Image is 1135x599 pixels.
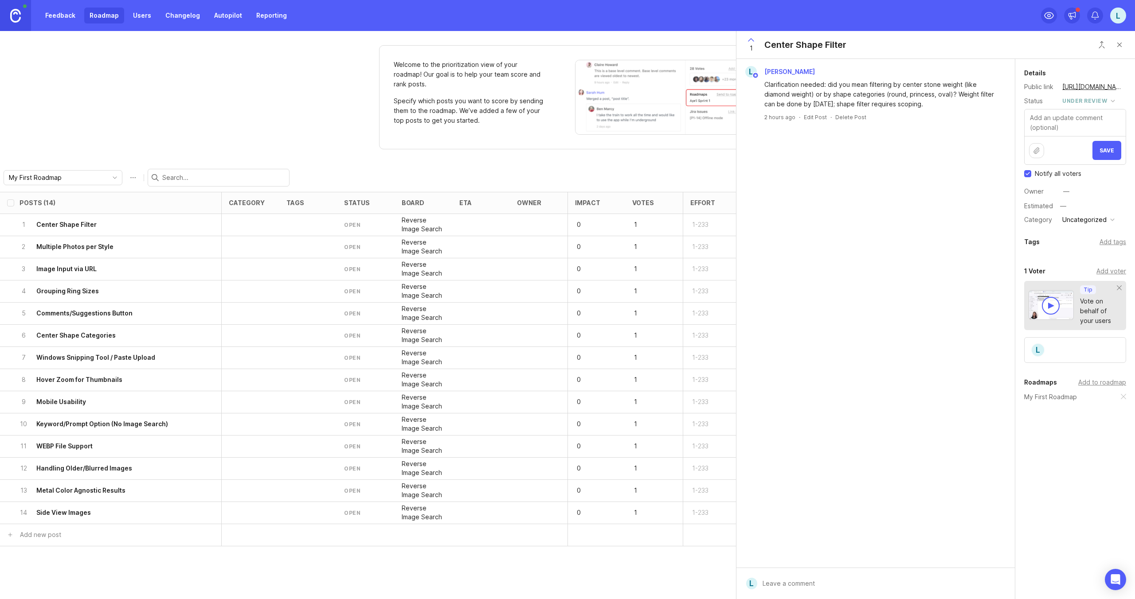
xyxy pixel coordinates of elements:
p: 1-233 [690,218,718,231]
p: 1-233 [690,418,718,430]
p: 8 [20,375,27,384]
p: 0 [575,218,603,231]
p: 1-233 [690,396,718,408]
div: Tags [1024,237,1040,247]
div: Category [1024,215,1055,225]
div: Impact [575,199,600,206]
div: Reverse Image Search [402,349,445,366]
p: 9 [20,397,27,406]
button: 7Windows Snipping Tool / Paste Upload [20,347,196,369]
div: Roadmaps [1024,377,1057,388]
p: 1 [632,263,660,275]
span: Save [1100,147,1114,154]
a: 2 hours ago [764,113,795,121]
div: toggle menu [4,170,122,185]
p: 0 [575,484,603,497]
button: 1Center Shape Filter [20,214,196,236]
input: My First Roadmap [9,173,107,183]
div: Votes [632,199,654,206]
img: When viewing a post, you can send it to a roadmap [575,60,753,135]
div: open [344,288,360,295]
p: 2 [20,242,27,251]
p: 3 [20,264,27,273]
div: open [344,265,360,273]
p: 1 [20,220,27,229]
a: Autopilot [209,8,247,23]
div: Add new post [20,530,61,540]
div: open [344,376,360,384]
div: — [1057,200,1069,212]
div: Uncategorized [1062,215,1107,225]
h6: WEBP File Support [36,442,93,451]
button: 4Grouping Ring Sizes [20,280,196,302]
p: 1 [632,484,660,497]
div: open [344,420,360,428]
p: 10 [20,420,27,428]
div: Reverse Image Search [402,238,445,256]
button: L [1110,8,1126,23]
button: 2Multiple Photos per Style [20,236,196,258]
p: Welcome to the prioritization view of your roadmap! Our goal is to help your team score and rank ... [394,60,544,89]
h6: Image Input via URL [36,264,97,273]
p: 0 [575,373,603,386]
div: — [1063,187,1069,196]
p: 1-233 [690,329,718,342]
p: 1 [632,373,660,386]
p: Reverse Image Search [402,437,445,455]
button: 13Metal Color Agnostic Results [20,480,196,502]
p: 0 [575,440,603,452]
p: 1 [632,506,660,519]
button: Close button [1093,36,1111,54]
div: Reverse Image Search [402,304,445,322]
button: Close button [1111,36,1128,54]
p: 0 [575,462,603,475]
p: 1-233 [690,241,718,253]
div: Open Intercom Messenger [1105,569,1126,590]
p: 1 [632,218,660,231]
div: board [402,199,424,206]
p: 1 [632,329,660,342]
div: Posts (14) [20,199,55,206]
p: 1-233 [690,506,718,519]
p: 1 [632,241,660,253]
button: Save [1092,141,1121,160]
div: open [344,398,360,406]
p: 1 [632,440,660,452]
div: Details [1024,68,1046,78]
div: Center Shape Filter [764,39,846,51]
button: 5Comments/Suggestions Button [20,303,196,324]
p: 1-233 [690,351,718,364]
h6: Side View Images [36,508,91,517]
div: Owner [1024,187,1055,196]
p: 1-233 [690,484,718,497]
p: Reverse Image Search [402,482,445,499]
p: 1 [632,418,660,430]
h6: Center Shape Categories [36,331,116,340]
p: Reverse Image Search [402,393,445,411]
div: Reverse Image Search [402,282,445,300]
a: Feedback [40,8,81,23]
img: Canny Home [10,9,21,23]
div: open [344,243,360,251]
p: 1 [632,396,660,408]
div: · [830,113,832,121]
div: owner [517,199,541,206]
div: Reverse Image Search [402,459,445,477]
p: Reverse Image Search [402,260,445,278]
p: 1 [632,351,660,364]
a: Reporting [251,8,292,23]
h6: Center Shape Filter [36,220,97,229]
div: Effort [690,199,715,206]
p: 0 [575,329,603,342]
div: open [344,465,360,472]
div: L [745,66,757,78]
button: 10Keyword/Prompt Option (No Image Search) [20,413,196,435]
p: 7 [20,353,27,362]
a: [URL][DOMAIN_NAME] [1060,81,1126,93]
img: member badge [752,72,759,79]
span: Notify all voters [1035,169,1081,178]
p: 0 [575,285,603,297]
p: 14 [20,508,27,517]
button: 14Side View Images [20,502,196,524]
div: open [344,443,360,450]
